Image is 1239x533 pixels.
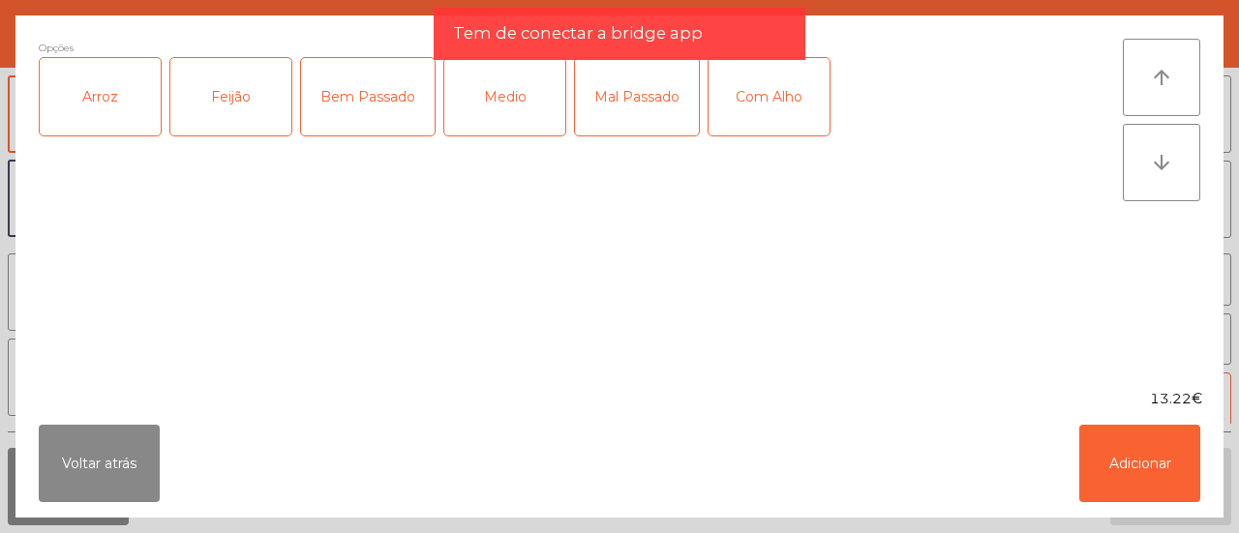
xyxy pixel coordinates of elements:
[39,39,74,57] span: Opções
[1150,66,1173,89] i: arrow_upward
[1150,151,1173,174] i: arrow_downward
[453,21,703,45] span: Tem de conectar a bridge app
[15,389,1224,409] div: 13.22€
[575,58,699,135] div: Mal Passado
[444,58,565,135] div: Medio
[1079,425,1200,502] button: Adicionar
[301,58,435,135] div: Bem Passado
[1123,39,1200,116] button: arrow_upward
[39,425,160,502] button: Voltar atrás
[1123,124,1200,201] button: arrow_downward
[170,58,291,135] div: Feijão
[40,58,161,135] div: Arroz
[709,58,830,135] div: Com Alho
